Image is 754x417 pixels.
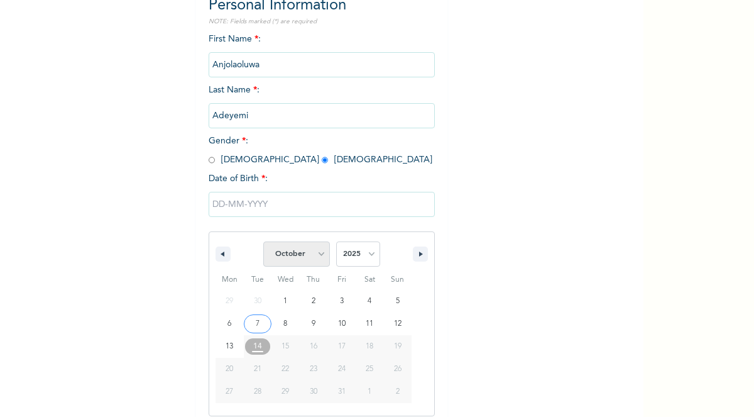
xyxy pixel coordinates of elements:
[244,270,272,290] span: Tue
[310,358,317,381] span: 23
[271,381,300,403] button: 29
[327,335,356,358] button: 17
[216,358,244,381] button: 20
[254,381,261,403] span: 28
[216,335,244,358] button: 13
[383,358,412,381] button: 26
[209,172,268,186] span: Date of Birth :
[383,290,412,313] button: 5
[209,52,435,77] input: Enter your first name
[310,335,317,358] span: 16
[327,358,356,381] button: 24
[312,290,315,313] span: 2
[271,313,300,335] button: 8
[394,335,402,358] span: 19
[244,335,272,358] button: 14
[312,313,315,335] span: 9
[281,381,289,403] span: 29
[327,270,356,290] span: Fri
[340,290,344,313] span: 3
[366,313,373,335] span: 11
[226,381,233,403] span: 27
[253,335,262,358] span: 14
[383,270,412,290] span: Sun
[283,290,287,313] span: 1
[271,290,300,313] button: 1
[366,335,373,358] span: 18
[283,313,287,335] span: 8
[327,381,356,403] button: 31
[300,358,328,381] button: 23
[300,335,328,358] button: 16
[383,313,412,335] button: 12
[300,381,328,403] button: 30
[244,358,272,381] button: 21
[338,335,346,358] span: 17
[327,290,356,313] button: 3
[209,192,435,217] input: DD-MM-YYYY
[327,313,356,335] button: 10
[281,335,289,358] span: 15
[338,358,346,381] span: 24
[244,381,272,403] button: 28
[216,270,244,290] span: Mon
[366,358,373,381] span: 25
[209,35,435,69] span: First Name :
[338,313,346,335] span: 10
[271,335,300,358] button: 15
[226,335,233,358] span: 13
[394,358,402,381] span: 26
[383,335,412,358] button: 19
[356,290,384,313] button: 4
[338,381,346,403] span: 31
[356,313,384,335] button: 11
[216,381,244,403] button: 27
[356,335,384,358] button: 18
[300,270,328,290] span: Thu
[396,290,400,313] span: 5
[300,290,328,313] button: 2
[209,17,435,26] p: NOTE: Fields marked (*) are required
[209,103,435,128] input: Enter your last name
[281,358,289,381] span: 22
[300,313,328,335] button: 9
[209,136,432,164] span: Gender : [DEMOGRAPHIC_DATA] [DEMOGRAPHIC_DATA]
[394,313,402,335] span: 12
[227,313,231,335] span: 6
[271,358,300,381] button: 22
[356,358,384,381] button: 25
[256,313,260,335] span: 7
[226,358,233,381] span: 20
[244,313,272,335] button: 7
[209,86,435,120] span: Last Name :
[271,270,300,290] span: Wed
[310,381,317,403] span: 30
[254,358,261,381] span: 21
[216,313,244,335] button: 6
[356,270,384,290] span: Sat
[368,290,371,313] span: 4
